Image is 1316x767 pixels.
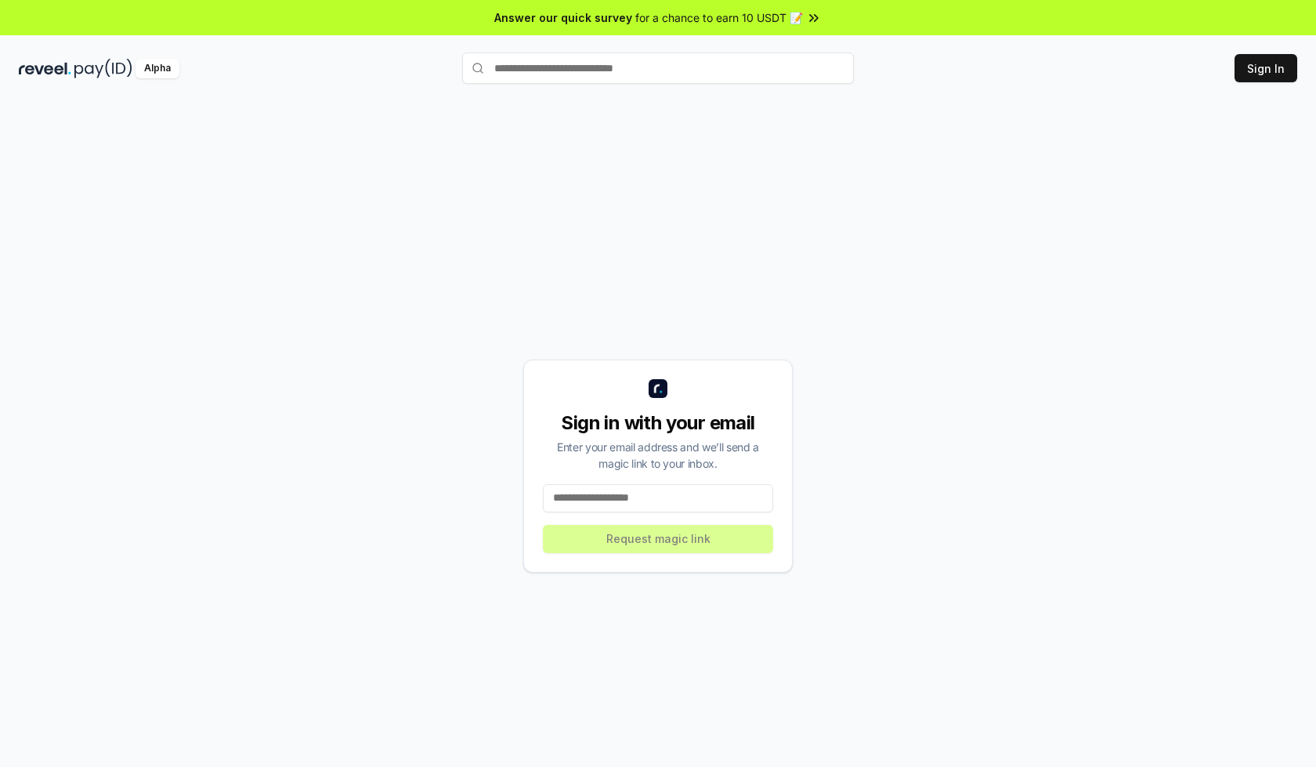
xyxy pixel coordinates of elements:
[635,9,803,26] span: for a chance to earn 10 USDT 📝
[136,59,179,78] div: Alpha
[19,59,71,78] img: reveel_dark
[1235,54,1297,82] button: Sign In
[543,439,773,472] div: Enter your email address and we’ll send a magic link to your inbox.
[74,59,132,78] img: pay_id
[649,379,667,398] img: logo_small
[543,411,773,436] div: Sign in with your email
[494,9,632,26] span: Answer our quick survey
